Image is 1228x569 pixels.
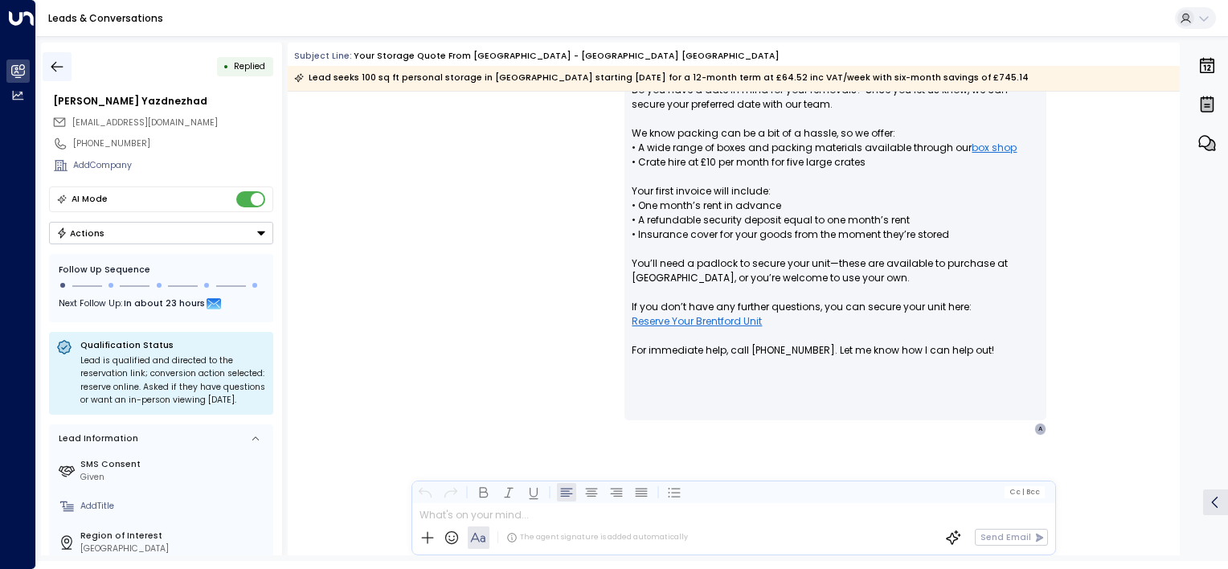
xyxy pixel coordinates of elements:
[294,50,352,62] span: Subject Line:
[234,60,265,72] span: Replied
[972,141,1017,155] a: box shop
[223,55,229,77] div: •
[55,432,138,445] div: Lead Information
[72,117,218,129] span: alikamkar1982@gmail.com
[506,532,688,543] div: The agent signature is added automatically
[72,117,218,129] span: [EMAIL_ADDRESS][DOMAIN_NAME]
[80,339,266,351] p: Qualification Status
[1034,423,1047,436] div: A
[440,482,460,501] button: Redo
[80,500,268,513] div: AddTitle
[80,354,266,407] div: Lead is qualified and directed to the reservation link; conversion action selected: reserve onlin...
[59,295,264,313] div: Next Follow Up:
[415,482,435,501] button: Undo
[59,264,264,276] div: Follow Up Sequence
[48,11,163,25] a: Leads & Conversations
[56,227,105,239] div: Actions
[53,94,273,108] div: [PERSON_NAME] Yazdnezhad
[294,70,1029,86] div: Lead seeks 100 sq ft personal storage in [GEOGRAPHIC_DATA] starting [DATE] for a 12-month term at...
[80,542,268,555] div: [GEOGRAPHIC_DATA]
[49,222,273,244] div: Button group with a nested menu
[1009,488,1040,496] span: Cc Bcc
[1021,488,1024,496] span: |
[1005,486,1045,497] button: Cc|Bcc
[80,530,268,542] label: Region of Interest
[80,471,268,484] div: Given
[72,191,108,207] div: AI Mode
[49,222,273,244] button: Actions
[80,458,268,471] label: SMS Consent
[73,137,273,150] div: [PHONE_NUMBER]
[632,314,762,329] a: Reserve Your Brentford Unit
[73,159,273,172] div: AddCompany
[124,295,205,313] span: In about 23 hours
[354,50,780,63] div: Your storage quote from [GEOGRAPHIC_DATA] - [GEOGRAPHIC_DATA] [GEOGRAPHIC_DATA]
